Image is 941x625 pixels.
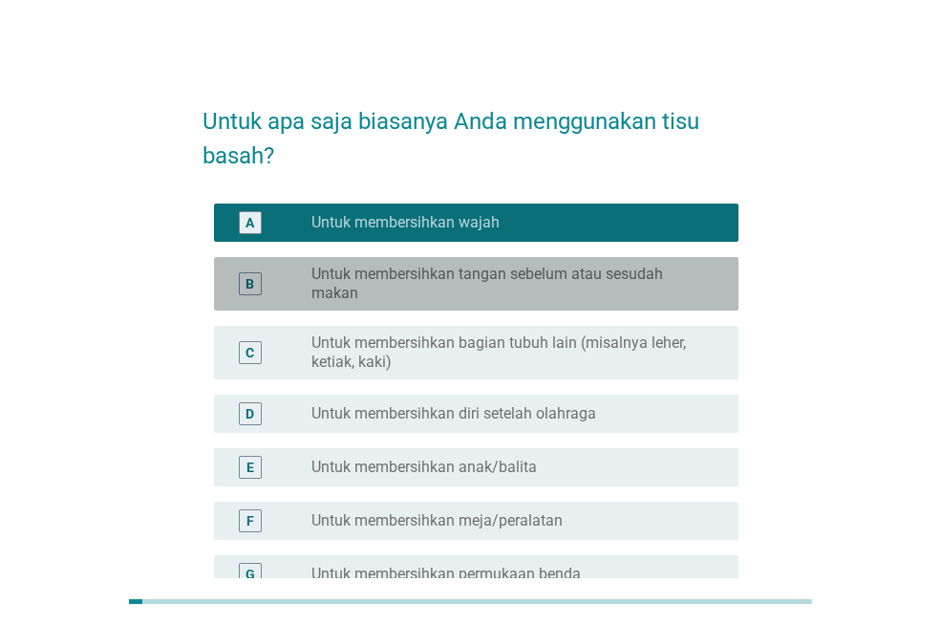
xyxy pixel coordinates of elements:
div: E [246,457,254,477]
label: Untuk membersihkan bagian tubuh lain (misalnya leher, ketiak, kaki) [311,334,708,372]
div: D [246,403,254,423]
div: G [246,564,255,584]
div: C [246,342,254,362]
label: Untuk membersihkan wajah [311,213,500,232]
label: Untuk membersihkan anak/balita [311,458,537,477]
label: Untuk membersihkan permukaan benda [311,565,581,584]
h2: Untuk apa saja biasanya Anda menggunakan tisu basah? [203,85,738,173]
label: Untuk membersihkan tangan sebelum atau sesudah makan [311,265,708,303]
div: F [246,510,254,530]
div: B [246,273,254,293]
label: Untuk membersihkan meja/peralatan [311,511,563,530]
label: Untuk membersihkan diri setelah olahraga [311,404,596,423]
div: A [246,212,254,232]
